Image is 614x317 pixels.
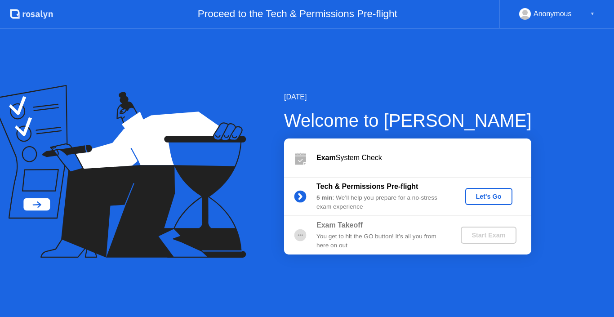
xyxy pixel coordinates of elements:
[590,8,595,20] div: ▼
[534,8,572,20] div: Anonymous
[461,227,516,244] button: Start Exam
[316,193,446,212] div: : We’ll help you prepare for a no-stress exam experience
[316,154,336,161] b: Exam
[316,232,446,250] div: You get to hit the GO button! It’s all you from here on out
[316,152,531,163] div: System Check
[465,188,512,205] button: Let's Go
[284,92,532,103] div: [DATE]
[464,232,512,239] div: Start Exam
[316,183,418,190] b: Tech & Permissions Pre-flight
[284,107,532,134] div: Welcome to [PERSON_NAME]
[316,194,333,201] b: 5 min
[469,193,509,200] div: Let's Go
[316,221,363,229] b: Exam Takeoff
